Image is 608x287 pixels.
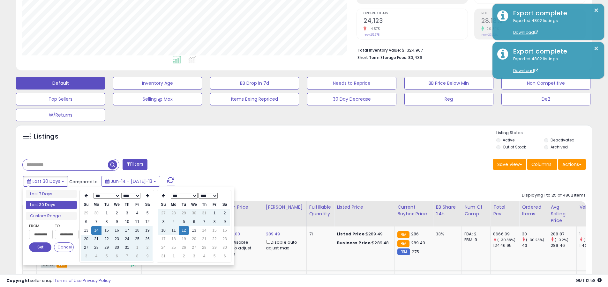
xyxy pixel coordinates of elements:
button: Default [16,77,105,90]
div: Avg Selling Price [551,204,574,224]
td: 21 [199,235,209,243]
button: Actions [558,159,586,170]
td: 29 [101,243,112,252]
div: 1 [579,231,605,237]
td: 1 [209,209,220,218]
div: Exported 4802 listings. [508,18,599,36]
td: 14 [91,226,101,235]
div: 43 [522,243,548,248]
td: 28 [169,209,179,218]
div: 71 [309,231,329,237]
td: 15 [209,226,220,235]
td: 10 [158,226,169,235]
td: 5 [101,252,112,261]
small: 20.84% [484,26,499,31]
td: 30 [189,209,199,218]
button: Reg [404,93,493,105]
th: Fr [209,200,220,209]
td: 1 [101,209,112,218]
div: ASIN: [41,231,137,267]
div: Num of Comp. [464,204,488,217]
small: (-30.07%) [583,237,602,242]
div: $289.49 [337,231,390,237]
small: FBM [397,248,410,255]
td: 5 [179,218,189,226]
span: 2025-08-13 12:58 GMT [576,277,602,283]
a: Terms of Use [55,277,82,283]
small: Prev: 23.32% [481,33,498,37]
small: (-30.38%) [497,237,515,242]
th: Sa [220,200,230,209]
td: 23 [220,235,230,243]
label: From [29,223,51,229]
td: 2 [112,209,122,218]
a: Privacy Policy [83,277,111,283]
td: 20 [189,235,199,243]
td: 29 [179,209,189,218]
td: 21 [91,235,101,243]
div: Displaying 1 to 25 of 4802 items [522,192,586,198]
td: 15 [101,226,112,235]
td: 2 [220,209,230,218]
th: Mo [169,200,179,209]
button: BB Drop in 7d [210,77,299,90]
span: 289.49 [411,240,425,246]
td: 9 [112,218,122,226]
td: 9 [220,218,230,226]
div: Velocity [579,204,603,211]
td: 8 [101,218,112,226]
td: 3 [158,218,169,226]
td: 9 [142,252,153,261]
div: FBM: 9 [464,237,485,243]
td: 22 [101,235,112,243]
td: 20 [81,235,91,243]
p: Listing States: [496,130,592,136]
li: Custom Range [26,212,77,220]
small: (-0.2%) [555,237,568,242]
div: $289.48 [337,240,390,246]
th: Tu [179,200,189,209]
td: 5 [209,252,220,261]
td: 17 [158,235,169,243]
div: FBA: 2 [464,231,485,237]
button: 30 Day Decrease [307,93,396,105]
div: Total Rev. [493,204,516,217]
small: -4.57% [366,26,380,31]
b: Business Price: [337,240,372,246]
td: 29 [81,209,91,218]
button: W/Returns [16,109,105,121]
td: 8 [132,252,142,261]
th: Sa [142,200,153,209]
td: 28 [91,243,101,252]
div: Export complete [508,47,599,56]
td: 18 [169,235,179,243]
td: 5 [142,209,153,218]
td: 13 [81,226,91,235]
li: $1,324,907 [357,46,581,54]
td: 19 [142,226,153,235]
div: Disable auto adjust min [228,239,258,257]
b: Total Inventory Value: [357,47,401,53]
button: Top Sellers [16,93,105,105]
td: 31 [122,243,132,252]
td: 7 [199,218,209,226]
span: 275 [412,249,419,255]
h2: 24,123 [364,17,468,26]
button: Columns [527,159,557,170]
td: 29 [209,243,220,252]
button: Inventory Age [113,77,202,90]
a: 289.49 [266,231,280,237]
td: 6 [189,218,199,226]
td: 6 [112,252,122,261]
h2: 28.18% [481,17,585,26]
small: FBA [397,231,409,238]
a: Download [513,68,538,73]
label: Archived [551,144,568,150]
b: Short Term Storage Fees: [357,55,407,60]
td: 31 [199,209,209,218]
div: Exported 4802 listings. [508,56,599,74]
td: 6 [81,218,91,226]
span: Jun-14 - [DATE]-13 [111,178,152,184]
span: Ordered Items [364,12,468,15]
th: We [189,200,199,209]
